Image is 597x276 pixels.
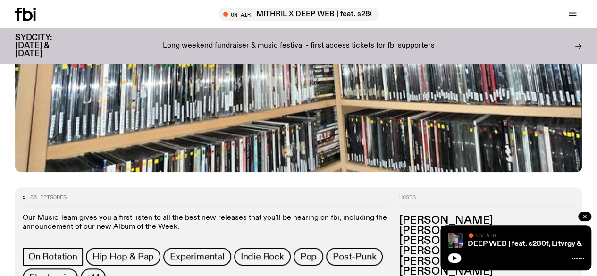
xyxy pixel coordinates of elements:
h3: [PERSON_NAME] [399,236,574,246]
span: Post-Punk [333,251,376,262]
p: Long weekend fundraiser & music festival - first access tickets for fbi supporters [163,42,435,50]
p: Our Music Team gives you a first listen to all the best new releases that you'll be hearing on fb... [23,214,390,232]
h3: [PERSON_NAME] [399,257,574,267]
a: Hip Hop & Rap [86,248,160,266]
h3: [PERSON_NAME] [399,246,574,257]
span: On Air [476,232,496,238]
span: On Rotation [28,251,77,262]
a: Pop [294,248,323,266]
h3: SYDCITY: [DATE] & [DATE] [15,34,76,58]
a: Post-Punk [326,248,383,266]
h3: [PERSON_NAME] [399,216,574,226]
a: Indie Rock [234,248,291,266]
span: Hip Hop & Rap [92,251,154,262]
h3: [PERSON_NAME] [399,226,574,236]
button: On AirMITHRIL X DEEP WEB | feat. s280f, Litvrgy & Shapednoise [PT. 2] [219,8,379,21]
span: Pop [300,251,317,262]
h2: Hosts [399,195,574,206]
span: Experimental [170,251,225,262]
a: Experimental [163,248,231,266]
a: On Rotation [23,248,83,266]
span: 86 episodes [30,195,67,200]
span: Indie Rock [241,251,284,262]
